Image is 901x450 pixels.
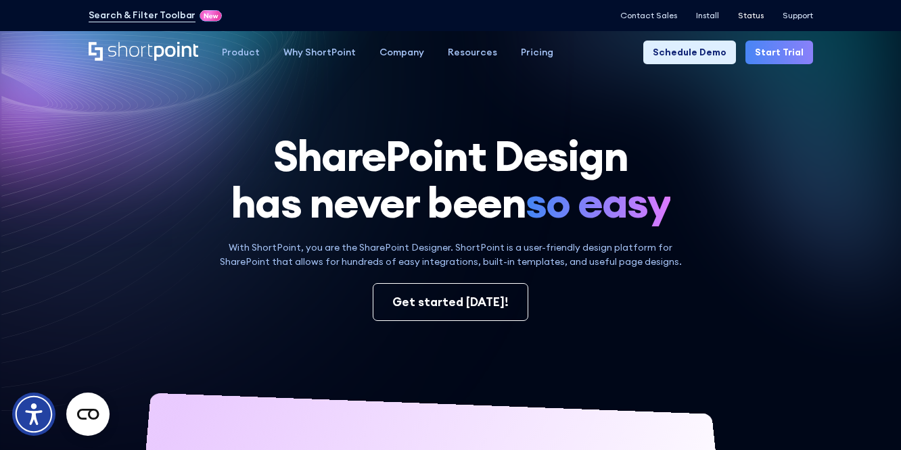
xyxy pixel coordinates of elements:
div: Company [379,45,424,59]
a: Company [368,41,436,64]
iframe: Chat Widget [833,385,901,450]
a: Schedule Demo [643,41,736,64]
h1: SharePoint Design has never been [89,132,813,226]
p: With ShortPoint, you are the SharePoint Designer. ShortPoint is a user-friendly design platform f... [211,241,691,269]
a: Get started [DATE]! [373,283,528,321]
div: Product [222,45,260,59]
span: so easy [526,179,670,226]
a: Why ShortPoint [272,41,368,64]
div: Why ShortPoint [283,45,356,59]
a: Contact Sales [620,11,677,20]
a: Status [738,11,764,20]
div: Accessibility Menu [12,393,55,436]
div: Pricing [521,45,553,59]
a: Home [89,42,199,62]
a: Start Trial [745,41,813,64]
a: Install [696,11,719,20]
a: Product [210,41,272,64]
a: Pricing [509,41,565,64]
div: Resources [448,45,497,59]
button: Open CMP widget [66,393,110,436]
a: Search & Filter Toolbar [89,8,196,22]
a: Support [783,11,813,20]
div: Get started [DATE]! [392,293,509,311]
a: Resources [436,41,509,64]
